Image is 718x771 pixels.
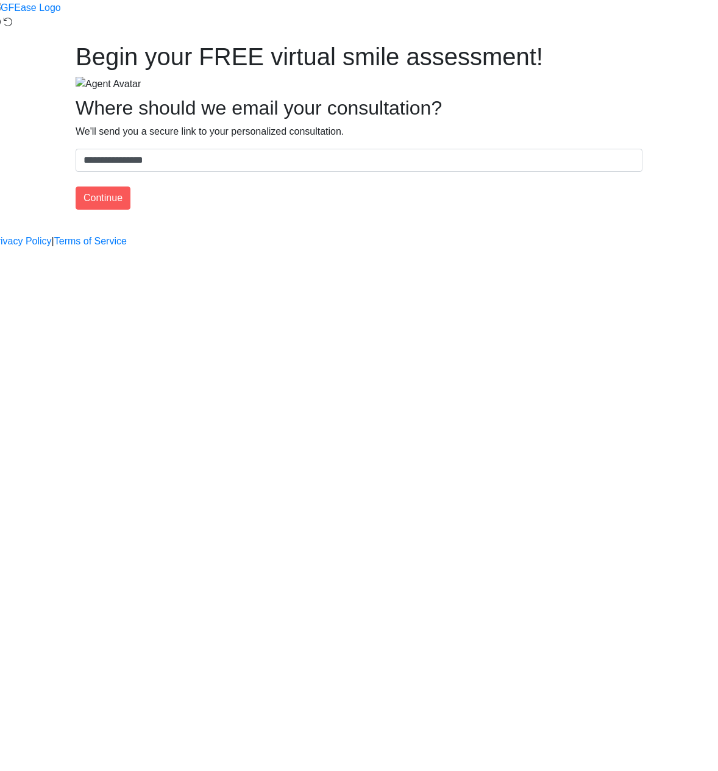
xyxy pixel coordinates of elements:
h2: Where should we email your consultation? [76,96,642,119]
a: | [52,234,54,249]
p: We'll send you a secure link to your personalized consultation. [76,124,642,139]
button: Continue [76,187,130,210]
h1: Begin your FREE virtual smile assessment! [76,42,642,71]
a: Terms of Service [54,234,127,249]
img: Agent Avatar [76,77,141,91]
